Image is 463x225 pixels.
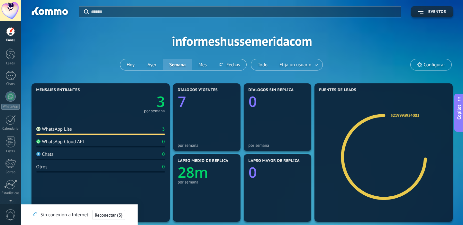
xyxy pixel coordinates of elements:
div: Listas [1,149,20,154]
img: Chats [36,152,41,156]
span: Configurar [424,62,445,68]
button: Hoy [120,59,141,70]
div: 0 [162,164,165,170]
span: Mensajes entrantes [36,88,80,92]
span: Elija un usuario [278,61,313,69]
a: 5219993924003 [391,113,419,118]
span: Lapso medio de réplica [178,159,229,163]
text: 28m [178,163,208,182]
button: Todo [251,59,274,70]
div: Panel [1,38,20,42]
div: Otros [36,164,48,170]
a: 3 [101,92,165,111]
button: Elija un usuario [274,59,322,70]
div: por semana [249,143,306,148]
button: Reconectar (3) [92,210,125,220]
div: 3 [162,126,165,132]
button: Mes [192,59,213,70]
div: 0 [162,139,165,145]
div: WhatsApp [1,104,20,110]
text: 0 [249,92,257,111]
div: por semana [178,143,236,148]
div: Estadísticas [1,191,20,195]
span: Diálogos vigentes [178,88,218,92]
div: WhatsApp Lite [36,126,72,132]
button: Fechas [213,59,246,70]
img: WhatsApp Cloud API [36,139,41,144]
span: Lapso mayor de réplica [249,159,300,163]
div: Sin conexión a Internet [33,210,125,220]
text: 3 [157,92,165,111]
div: WhatsApp Cloud API [36,139,84,145]
div: Chats [1,82,20,86]
div: por semana [144,109,165,113]
text: 7 [178,92,186,111]
span: Reconectar (3) [95,213,123,217]
button: Eventos [411,6,453,17]
span: Diálogos sin réplica [249,88,294,92]
button: Ayer [141,59,163,70]
span: Copilot [456,105,462,119]
text: 0 [249,163,257,182]
span: Fuentes de leads [319,88,357,92]
span: Eventos [428,10,446,14]
div: Leads [1,61,20,66]
div: por semana [178,180,236,184]
img: WhatsApp Lite [36,127,41,131]
div: Chats [36,151,54,157]
div: 0 [162,151,165,157]
button: Semana [163,59,192,70]
div: Correo [1,170,20,174]
div: Calendario [1,127,20,131]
